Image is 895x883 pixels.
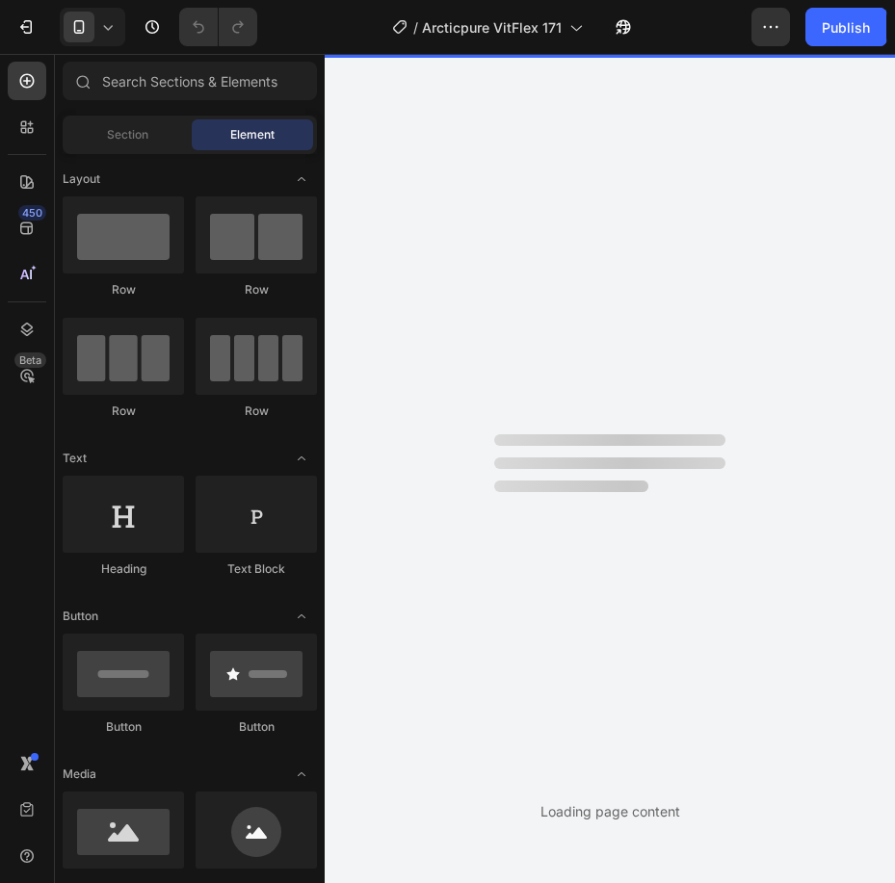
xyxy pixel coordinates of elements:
[540,801,680,821] div: Loading page content
[413,17,418,38] span: /
[286,164,317,195] span: Toggle open
[63,62,317,100] input: Search Sections & Elements
[63,766,96,783] span: Media
[230,126,275,143] span: Element
[196,560,317,578] div: Text Block
[196,403,317,420] div: Row
[14,352,46,368] div: Beta
[63,718,184,736] div: Button
[196,281,317,299] div: Row
[63,170,100,188] span: Layout
[63,403,184,420] div: Row
[422,17,562,38] span: Arcticpure VitFlex 171
[63,560,184,578] div: Heading
[286,601,317,632] span: Toggle open
[63,608,98,625] span: Button
[18,205,46,221] div: 450
[179,8,257,46] div: Undo/Redo
[196,718,317,736] div: Button
[107,126,148,143] span: Section
[63,450,87,467] span: Text
[286,759,317,790] span: Toggle open
[286,443,317,474] span: Toggle open
[822,17,870,38] div: Publish
[805,8,886,46] button: Publish
[63,281,184,299] div: Row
